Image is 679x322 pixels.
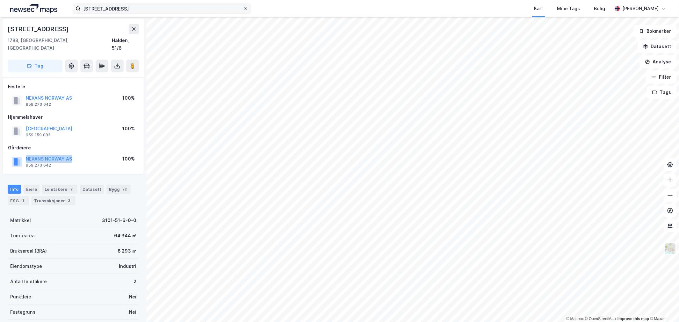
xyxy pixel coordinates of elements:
button: Tags [647,86,676,99]
div: 100% [122,94,135,102]
div: [PERSON_NAME] [622,5,659,12]
div: Tomteareal [10,232,36,240]
div: 2 [69,186,75,192]
div: 959 159 092 [26,132,50,138]
div: Nei [129,293,136,301]
div: Antall leietakere [10,278,47,285]
button: Tag [8,60,62,72]
div: Industri [119,262,136,270]
div: 3 [66,197,73,204]
div: Festegrunn [10,308,35,316]
button: Analyse [639,55,676,68]
div: Matrikkel [10,217,31,224]
div: 100% [122,155,135,163]
div: 100% [122,125,135,132]
div: 959 273 642 [26,102,51,107]
div: Transaksjoner [32,196,75,205]
div: Festere [8,83,139,90]
div: [STREET_ADDRESS] [8,24,70,34]
div: Info [8,185,21,194]
div: Datasett [80,185,104,194]
button: Datasett [638,40,676,53]
button: Filter [646,71,676,83]
div: Eiere [24,185,40,194]
div: 2 [134,278,136,285]
div: 22 [121,186,128,192]
div: Gårdeiere [8,144,139,152]
div: 64 344 ㎡ [114,232,136,240]
div: 1788, [GEOGRAPHIC_DATA], [GEOGRAPHIC_DATA] [8,37,112,52]
div: Halden, 51/6 [112,37,139,52]
div: 8 293 ㎡ [118,247,136,255]
div: Bygg [106,185,131,194]
div: Mine Tags [557,5,580,12]
div: Bruksareal (BRA) [10,247,47,255]
div: 959 273 642 [26,163,51,168]
img: Z [664,243,676,255]
img: logo.a4113a55bc3d86da70a041830d287a7e.svg [10,4,57,13]
div: Kart [534,5,543,12]
div: Hjemmelshaver [8,113,139,121]
a: OpenStreetMap [585,317,616,321]
div: Leietakere [42,185,77,194]
div: ESG [8,196,29,205]
div: Punktleie [10,293,31,301]
div: Nei [129,308,136,316]
a: Mapbox [566,317,584,321]
div: 1 [20,197,26,204]
div: Eiendomstype [10,262,42,270]
div: Kontrollprogram for chat [647,291,679,322]
input: Søk på adresse, matrikkel, gårdeiere, leietakere eller personer [81,4,243,13]
button: Bokmerker [633,25,676,38]
iframe: Chat Widget [647,291,679,322]
div: 3101-51-6-0-0 [102,217,136,224]
div: Bolig [594,5,605,12]
a: Improve this map [618,317,649,321]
